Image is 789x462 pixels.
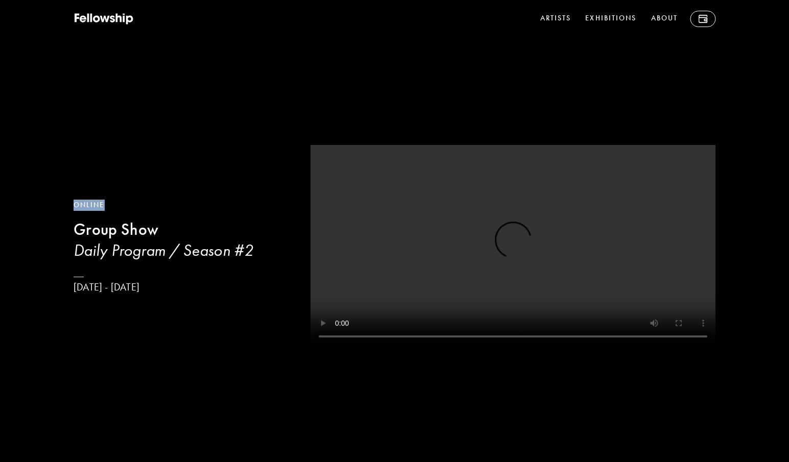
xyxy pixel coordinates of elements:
h3: Daily Program / Season #2 [74,240,285,260]
img: Wallet icon [698,15,707,23]
a: Exhibitions [583,11,638,27]
div: Online [74,200,285,211]
a: About [649,11,680,27]
b: Group Show [74,220,158,239]
a: Artists [538,11,573,27]
p: [DATE] - [DATE] [74,281,285,294]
